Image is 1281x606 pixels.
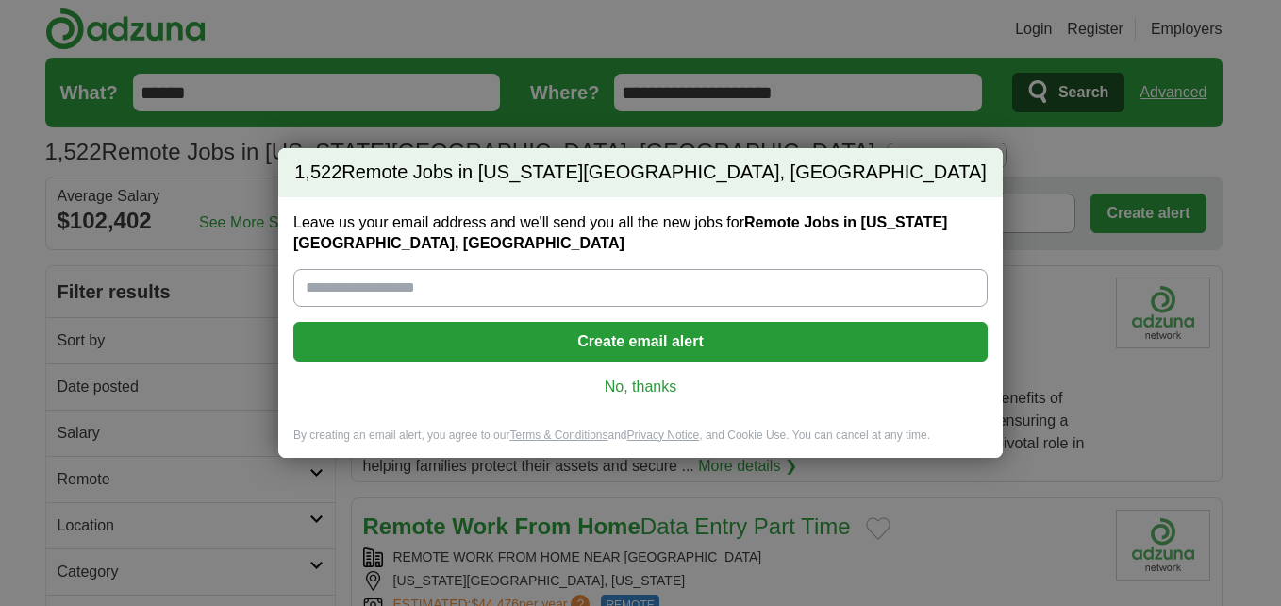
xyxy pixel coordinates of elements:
a: No, thanks [308,377,973,397]
div: By creating an email alert, you agree to our and , and Cookie Use. You can cancel at any time. [278,428,1003,459]
a: Terms & Conditions [509,429,607,442]
button: Create email alert [293,322,988,362]
span: 1,522 [294,160,341,186]
label: Leave us your email address and we'll send you all the new jobs for [293,212,988,254]
strong: Remote Jobs in [US_STATE][GEOGRAPHIC_DATA], [GEOGRAPHIC_DATA] [293,214,947,251]
h2: Remote Jobs in [US_STATE][GEOGRAPHIC_DATA], [GEOGRAPHIC_DATA] [278,148,1003,197]
a: Privacy Notice [627,429,700,442]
